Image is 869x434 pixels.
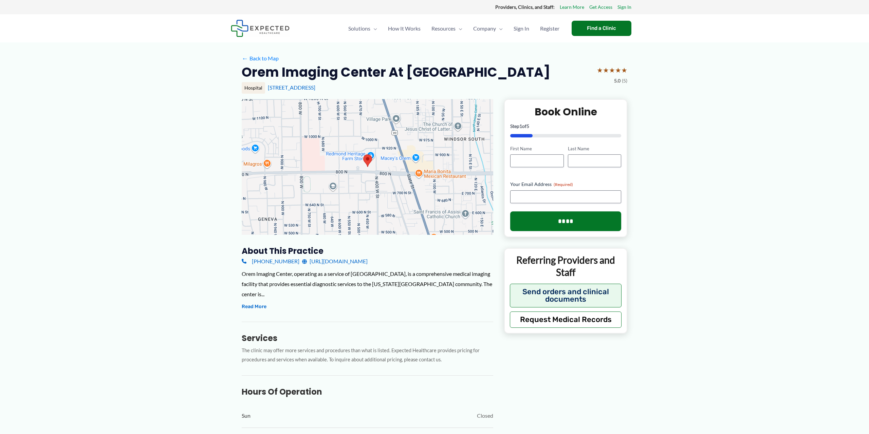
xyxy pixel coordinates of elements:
a: CompanyMenu Toggle [468,17,508,40]
button: Send orders and clinical documents [510,284,622,307]
span: Sign In [514,17,529,40]
span: ★ [609,64,615,76]
h3: About this practice [242,246,493,256]
a: Find a Clinic [572,21,631,36]
a: ResourcesMenu Toggle [426,17,468,40]
h3: Hours of Operation [242,386,493,397]
strong: Providers, Clinics, and Staff: [495,4,555,10]
a: Learn More [560,3,584,12]
button: Read More [242,303,266,311]
div: Hospital [242,82,265,94]
a: SolutionsMenu Toggle [343,17,383,40]
h2: Book Online [510,105,621,118]
a: Sign In [508,17,535,40]
a: [URL][DOMAIN_NAME] [302,256,368,266]
label: Your Email Address [510,181,621,188]
button: Request Medical Records [510,312,622,328]
span: Closed [477,411,493,421]
p: Step of [510,124,621,129]
span: (Required) [554,182,573,187]
nav: Primary Site Navigation [343,17,565,40]
span: 1 [519,123,522,129]
label: Last Name [568,146,621,152]
h3: Services [242,333,493,343]
h2: Orem Imaging Center at [GEOGRAPHIC_DATA] [242,64,550,80]
a: [STREET_ADDRESS] [268,84,315,91]
a: Get Access [589,3,612,12]
span: Menu Toggle [496,17,503,40]
span: Company [473,17,496,40]
p: The clinic may offer more services and procedures than what is listed. Expected Healthcare provid... [242,346,493,364]
div: Orem Imaging Center, operating as a service of [GEOGRAPHIC_DATA], is a comprehensive medical imag... [242,269,493,299]
span: How It Works [388,17,421,40]
a: ←Back to Map [242,53,279,63]
span: ★ [597,64,603,76]
span: ← [242,55,248,61]
span: Resources [431,17,456,40]
a: How It Works [383,17,426,40]
span: 5.0 [614,76,621,85]
a: [PHONE_NUMBER] [242,256,299,266]
span: Sun [242,411,251,421]
span: ★ [621,64,627,76]
a: Sign In [617,3,631,12]
span: Menu Toggle [370,17,377,40]
span: 5 [526,123,529,129]
a: Register [535,17,565,40]
img: Expected Healthcare Logo - side, dark font, small [231,20,290,37]
span: ★ [615,64,621,76]
span: ★ [603,64,609,76]
span: Register [540,17,559,40]
label: First Name [510,146,563,152]
p: Referring Providers and Staff [510,254,622,279]
span: Solutions [348,17,370,40]
span: Menu Toggle [456,17,462,40]
span: (5) [622,76,627,85]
